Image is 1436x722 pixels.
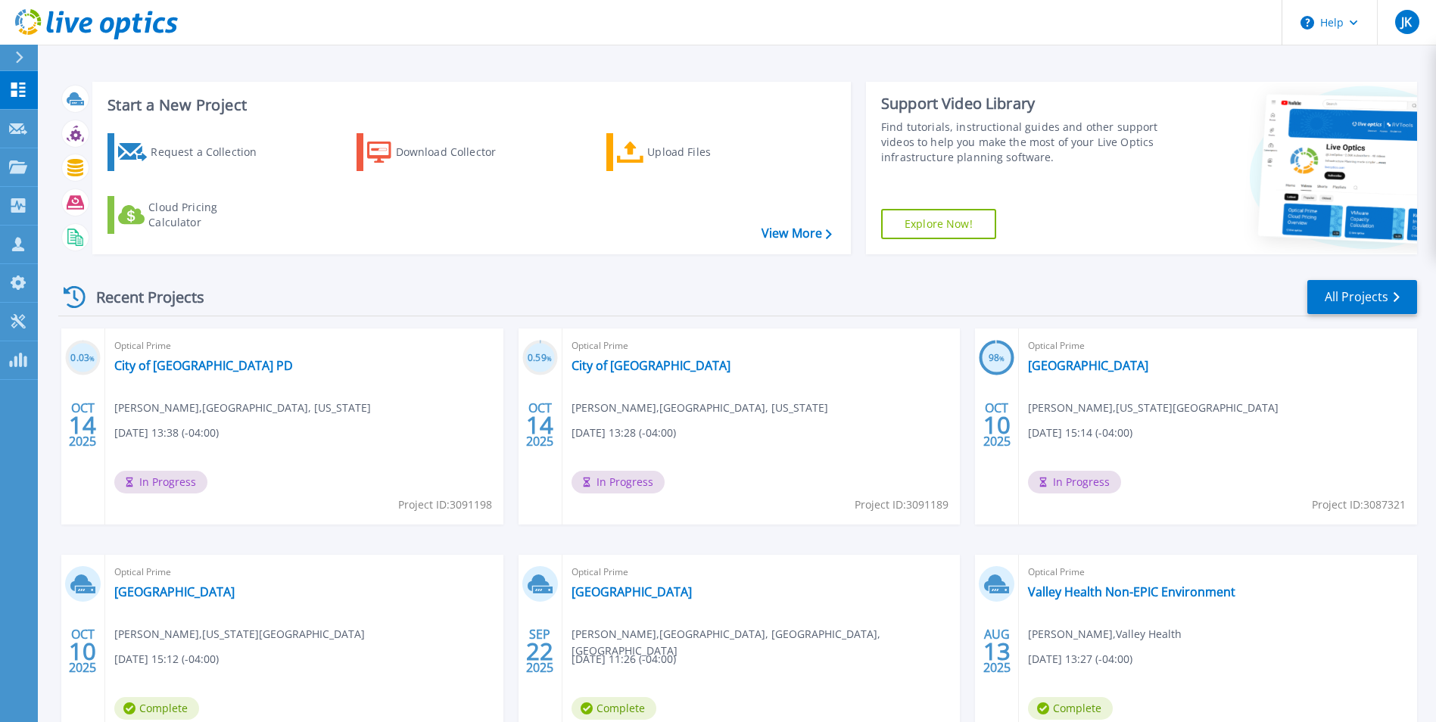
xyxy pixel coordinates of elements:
[1028,425,1132,441] span: [DATE] 15:14 (-04:00)
[1028,400,1279,416] span: [PERSON_NAME] , [US_STATE][GEOGRAPHIC_DATA]
[647,137,768,167] div: Upload Files
[396,137,517,167] div: Download Collector
[68,397,97,453] div: OCT 2025
[983,419,1011,431] span: 10
[572,471,665,493] span: In Progress
[999,354,1005,363] span: %
[572,400,828,416] span: [PERSON_NAME] , [GEOGRAPHIC_DATA], [US_STATE]
[881,120,1162,165] div: Find tutorials, instructional guides and other support videos to help you make the most of your L...
[89,354,95,363] span: %
[114,425,219,441] span: [DATE] 13:38 (-04:00)
[398,496,492,513] span: Project ID: 3091198
[114,338,494,354] span: Optical Prime
[65,350,101,367] h3: 0.03
[572,626,961,659] span: [PERSON_NAME] , [GEOGRAPHIC_DATA], [GEOGRAPHIC_DATA], [GEOGRAPHIC_DATA]
[525,397,554,453] div: OCT 2025
[114,564,494,580] span: Optical Prime
[107,133,276,171] a: Request a Collection
[522,350,558,367] h3: 0.59
[114,651,219,668] span: [DATE] 15:12 (-04:00)
[526,645,553,658] span: 22
[1028,471,1121,493] span: In Progress
[572,697,656,720] span: Complete
[1028,626,1182,643] span: [PERSON_NAME] , Valley Health
[114,626,365,643] span: [PERSON_NAME] , [US_STATE][GEOGRAPHIC_DATA]
[58,279,225,316] div: Recent Projects
[114,584,235,599] a: [GEOGRAPHIC_DATA]
[1028,358,1148,373] a: [GEOGRAPHIC_DATA]
[114,471,207,493] span: In Progress
[1401,16,1412,28] span: JK
[1028,564,1408,580] span: Optical Prime
[1312,496,1406,513] span: Project ID: 3087321
[114,697,199,720] span: Complete
[107,97,831,114] h3: Start a New Project
[1028,584,1235,599] a: Valley Health Non-EPIC Environment
[881,209,996,239] a: Explore Now!
[572,584,692,599] a: [GEOGRAPHIC_DATA]
[572,338,952,354] span: Optical Prime
[983,624,1011,679] div: AUG 2025
[148,200,269,230] div: Cloud Pricing Calculator
[855,496,949,513] span: Project ID: 3091189
[68,624,97,679] div: OCT 2025
[1028,651,1132,668] span: [DATE] 13:27 (-04:00)
[1307,280,1417,314] a: All Projects
[572,651,676,668] span: [DATE] 11:26 (-04:00)
[983,645,1011,658] span: 13
[606,133,775,171] a: Upload Files
[69,645,96,658] span: 10
[572,358,730,373] a: City of [GEOGRAPHIC_DATA]
[1028,697,1113,720] span: Complete
[1028,338,1408,354] span: Optical Prime
[114,400,371,416] span: [PERSON_NAME] , [GEOGRAPHIC_DATA], [US_STATE]
[151,137,272,167] div: Request a Collection
[114,358,293,373] a: City of [GEOGRAPHIC_DATA] PD
[572,425,676,441] span: [DATE] 13:28 (-04:00)
[762,226,832,241] a: View More
[979,350,1014,367] h3: 98
[572,564,952,580] span: Optical Prime
[526,419,553,431] span: 14
[881,94,1162,114] div: Support Video Library
[525,624,554,679] div: SEP 2025
[69,419,96,431] span: 14
[983,397,1011,453] div: OCT 2025
[547,354,552,363] span: %
[107,196,276,234] a: Cloud Pricing Calculator
[357,133,525,171] a: Download Collector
